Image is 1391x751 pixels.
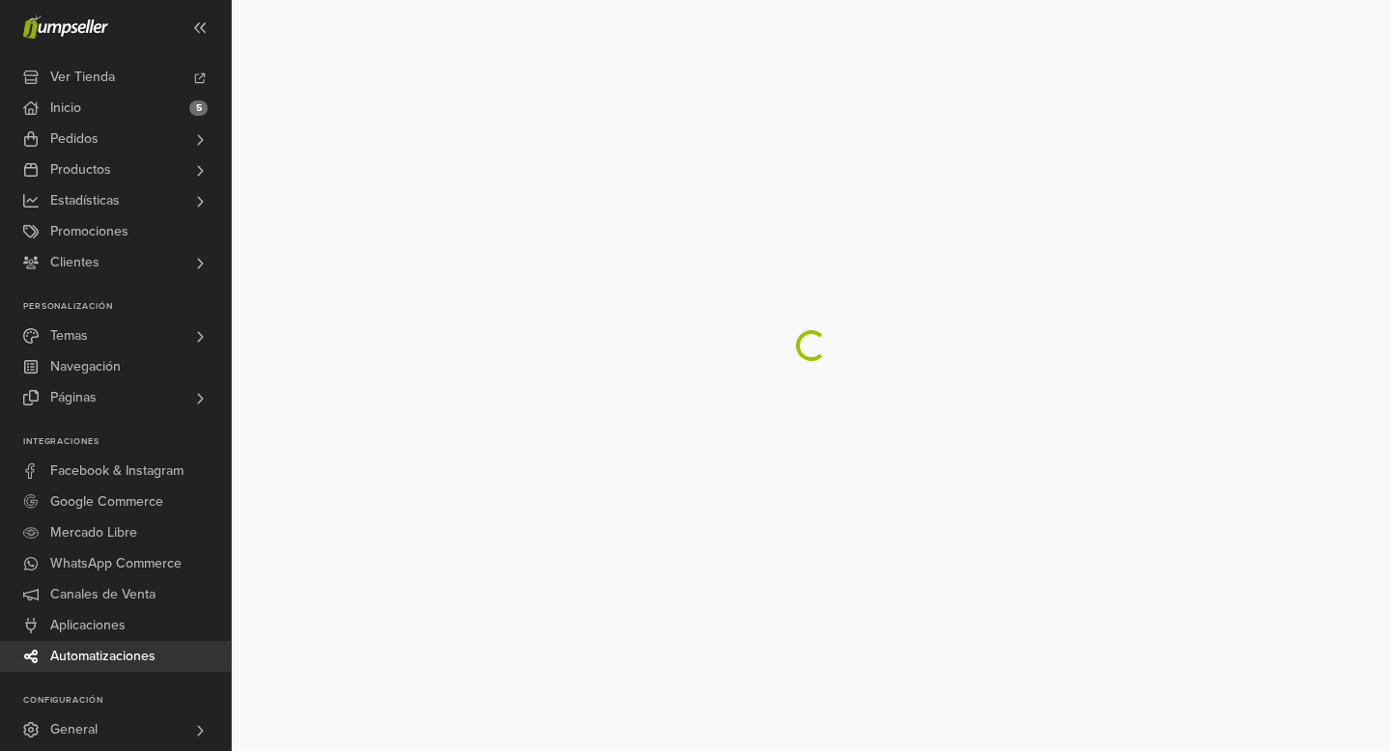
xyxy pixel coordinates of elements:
span: Inicio [50,93,81,124]
span: Clientes [50,247,99,278]
span: Automatizaciones [50,641,156,672]
span: Ver Tienda [50,62,115,93]
span: Aplicaciones [50,610,126,641]
span: General [50,714,98,745]
span: WhatsApp Commerce [50,548,182,579]
span: Canales de Venta [50,579,156,610]
span: Promociones [50,216,128,247]
span: Google Commerce [50,487,163,517]
span: Productos [50,154,111,185]
span: Páginas [50,382,97,413]
p: Integraciones [23,436,231,448]
span: 5 [189,100,208,116]
p: Personalización [23,301,231,313]
span: Facebook & Instagram [50,456,184,487]
span: Navegación [50,351,121,382]
span: Temas [50,320,88,351]
p: Configuración [23,695,231,707]
span: Mercado Libre [50,517,137,548]
span: Estadísticas [50,185,120,216]
span: Pedidos [50,124,99,154]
